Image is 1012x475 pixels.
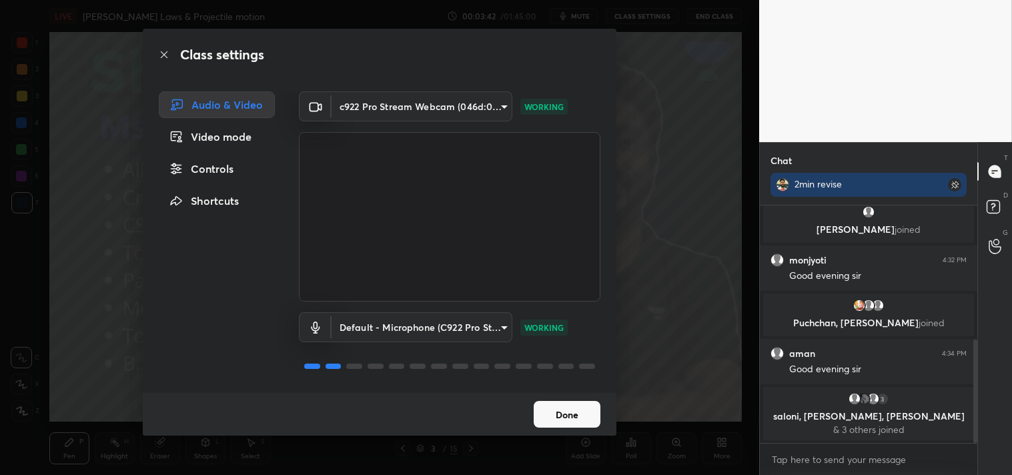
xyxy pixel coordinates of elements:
p: & 3 others joined [771,424,966,435]
img: default.png [862,299,875,312]
div: Audio & Video [159,91,275,118]
p: D [1003,190,1008,200]
h2: Class settings [180,45,264,65]
div: c922 Pro Stream Webcam (046d:085c) [332,91,512,121]
div: Shortcuts [159,187,275,214]
h6: monjyoti [789,254,827,266]
p: Chat [760,143,803,178]
p: T [1004,153,1008,163]
img: default.png [862,205,875,219]
p: G [1003,227,1008,238]
p: WORKING [524,322,564,334]
div: 4:32 PM [943,256,967,264]
span: joined [895,223,921,235]
div: Good evening sir [789,363,967,376]
span: joined [918,316,944,329]
p: Puchchan, [PERSON_NAME] [771,318,966,328]
div: 3 [876,392,889,406]
div: Video mode [159,123,275,150]
div: Good evening sir [789,270,967,283]
img: 3 [857,392,871,406]
p: saloni, [PERSON_NAME], [PERSON_NAME] [771,411,966,422]
div: grid [760,205,977,443]
img: default.png [771,254,784,267]
img: default.png [771,347,784,360]
img: default.png [871,299,885,312]
button: Done [534,401,600,428]
p: WORKING [524,101,564,113]
div: Controls [159,155,275,182]
img: default.png [867,392,880,406]
img: ec1303ed17294148afb18309e70f4b39.jpg [853,299,866,312]
img: default.png [848,392,861,406]
p: [PERSON_NAME] [771,224,966,235]
div: c922 Pro Stream Webcam (046d:085c) [332,312,512,342]
img: f94f666b75404537a3dc3abc1e0511f3.jpg [776,178,789,191]
div: 4:34 PM [942,350,967,358]
div: 2min revise [795,178,919,190]
h6: aman [789,348,815,360]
